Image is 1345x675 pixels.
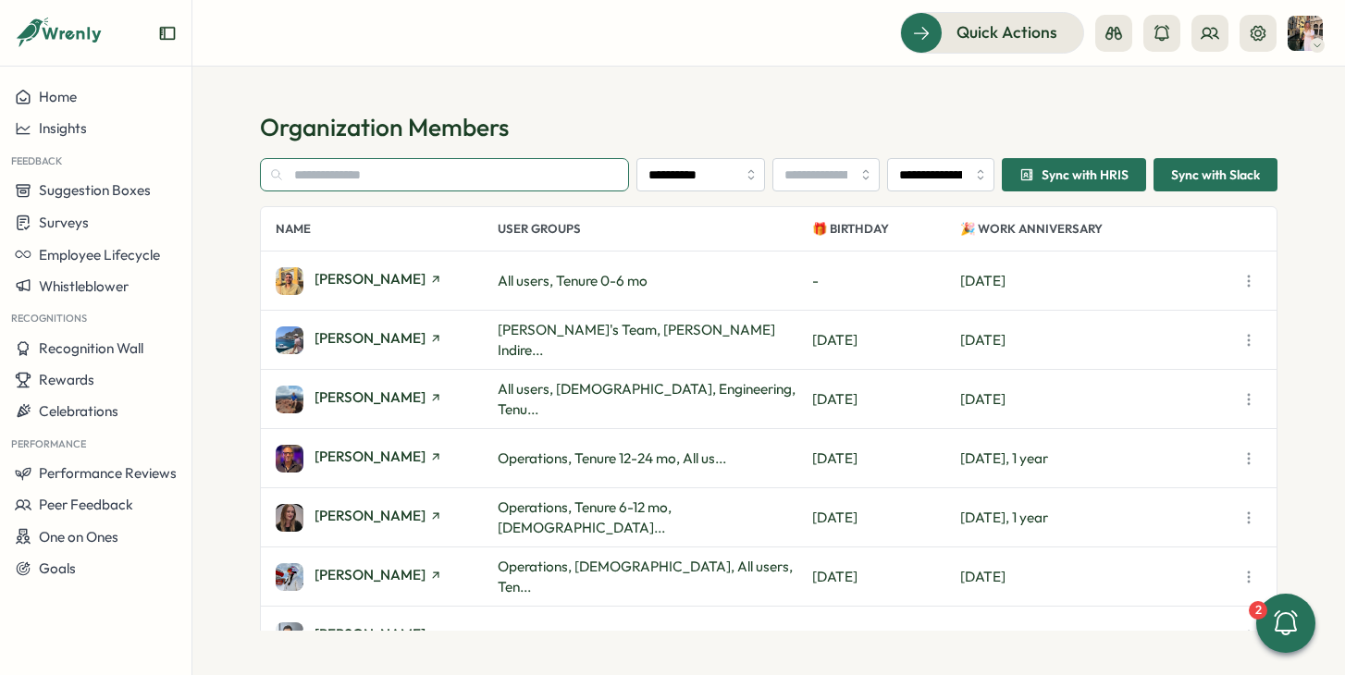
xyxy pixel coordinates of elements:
[498,498,672,536] span: Operations, Tenure 6-12 mo, [DEMOGRAPHIC_DATA]...
[315,568,426,582] span: [PERSON_NAME]
[315,509,426,522] span: [PERSON_NAME]
[960,508,1236,528] p: [DATE], 1 year
[315,272,426,286] span: [PERSON_NAME]
[960,330,1236,350] p: [DATE]
[276,563,498,591] a: Alara Kivilcim[PERSON_NAME]
[158,24,177,43] button: Expand sidebar
[276,504,303,532] img: Aimee Weston
[498,272,648,289] span: All users, Tenure 0-6 mo
[315,449,426,463] span: [PERSON_NAME]
[39,277,129,295] span: Whistleblower
[498,380,796,418] span: All users, [DEMOGRAPHIC_DATA], Engineering, Tenu...
[956,20,1057,44] span: Quick Actions
[39,181,151,199] span: Suggestion Boxes
[39,371,94,388] span: Rewards
[812,330,960,350] p: [DATE]
[900,12,1084,53] button: Quick Actions
[39,464,177,482] span: Performance Reviews
[498,449,726,467] span: Operations, Tenure 12-24 mo, All us...
[276,267,303,295] img: Adam Hojeij
[39,119,87,137] span: Insights
[498,321,775,359] span: [PERSON_NAME]'s Team, [PERSON_NAME] Indire...
[260,111,1277,143] h1: Organization Members
[1002,158,1146,191] button: Sync with HRIS
[39,559,76,577] span: Goals
[39,496,133,513] span: Peer Feedback
[1256,594,1315,653] button: 2
[1249,601,1267,620] div: 2
[498,558,793,595] span: Operations, [DEMOGRAPHIC_DATA], All users, Ten...
[1154,158,1277,191] button: Sync with Slack
[276,386,303,413] img: Adria Figueres
[39,402,118,420] span: Celebrations
[498,207,812,251] p: User Groups
[276,622,498,650] a: Alberto Roldan[PERSON_NAME]
[960,389,1236,410] p: [DATE]
[315,627,426,641] span: [PERSON_NAME]
[812,389,960,410] p: [DATE]
[812,626,960,646] p: [DATE]
[39,528,118,546] span: One on Ones
[39,339,143,357] span: Recognition Wall
[276,326,303,354] img: Adam Ursell
[276,326,498,354] a: Adam Ursell[PERSON_NAME]
[39,246,160,264] span: Employee Lifecycle
[276,207,498,251] p: Name
[39,214,89,231] span: Surveys
[960,567,1236,587] p: [DATE]
[276,622,303,650] img: Alberto Roldan
[315,390,426,404] span: [PERSON_NAME]
[812,271,960,291] p: -
[498,627,717,644] span: All users, Engineering, Tenure 36+ ...
[960,626,1236,646] p: [DATE], 3 years
[276,386,498,413] a: Adria Figueres[PERSON_NAME]
[960,448,1236,469] p: [DATE], 1 year
[812,448,960,469] p: [DATE]
[812,508,960,528] p: [DATE]
[39,88,77,105] span: Home
[960,271,1236,291] p: [DATE]
[812,207,960,251] p: 🎁 Birthday
[276,563,303,591] img: Alara Kivilcim
[812,567,960,587] p: [DATE]
[276,504,498,532] a: Aimee Weston[PERSON_NAME]
[1042,168,1129,181] span: Sync with HRIS
[1171,159,1260,190] span: Sync with Slack
[960,207,1236,251] p: 🎉 Work Anniversary
[276,445,303,472] img: Adrian Pearcey
[1288,16,1323,51] img: Hannah Saunders
[315,331,426,345] span: [PERSON_NAME]
[276,267,498,295] a: Adam Hojeij[PERSON_NAME]
[276,445,498,472] a: Adrian Pearcey[PERSON_NAME]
